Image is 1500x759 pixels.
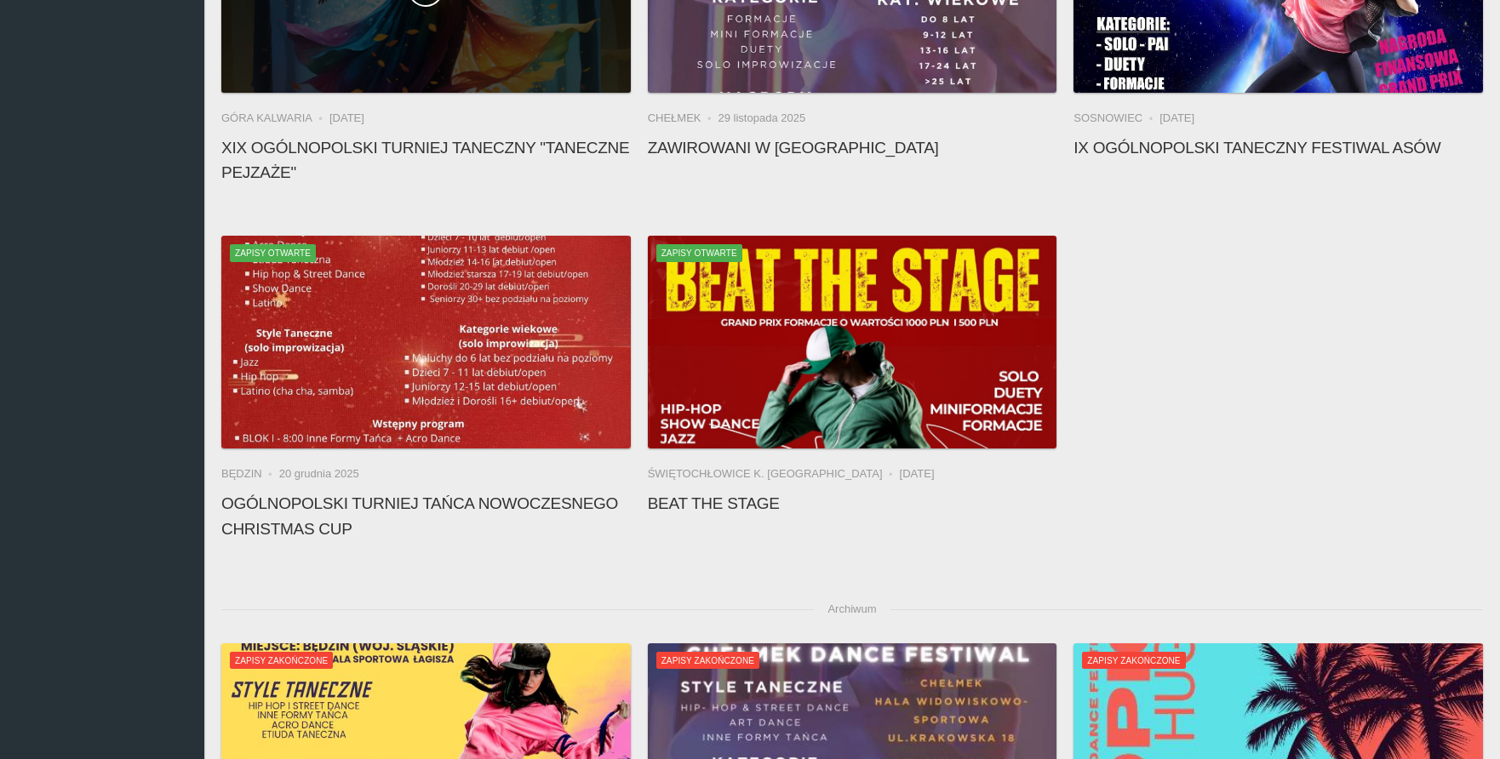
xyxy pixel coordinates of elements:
h4: Beat the Stage [648,491,1057,516]
li: 29 listopada 2025 [719,110,806,127]
span: Zapisy otwarte [656,244,742,261]
li: Świętochłowice k. [GEOGRAPHIC_DATA] [648,465,900,482]
li: [DATE] [329,110,364,127]
li: Chełmek [648,110,719,127]
img: Beat the Stage [648,236,1057,448]
h4: IX Ogólnopolski Taneczny Festiwal Asów [1073,135,1483,160]
img: Ogólnopolski Turniej Tańca Nowoczesnego CHRISTMAS CUP [221,236,631,448]
h4: XIX Ogólnopolski Turniej Taneczny "Taneczne Pejzaże" [221,135,631,185]
h4: Ogólnopolski Turniej Tańca Nowoczesnego CHRISTMAS CUP [221,491,631,540]
li: [DATE] [1159,110,1194,127]
li: 20 grudnia 2025 [279,465,359,482]
span: Zapisy zakończone [656,652,759,669]
span: Archiwum [814,592,890,626]
span: Zapisy otwarte [230,244,316,261]
a: Ogólnopolski Turniej Tańca Nowoczesnego CHRISTMAS CUPZapisy otwarte [221,236,631,448]
span: Zapisy zakończone [230,652,333,669]
li: Będzin [221,465,279,482]
a: Beat the StageZapisy otwarte [648,236,1057,448]
h4: Zawirowani w [GEOGRAPHIC_DATA] [648,135,1057,160]
li: [DATE] [900,465,935,482]
li: Sosnowiec [1073,110,1159,127]
li: Góra Kalwaria [221,110,329,127]
span: Zapisy zakończone [1082,652,1185,669]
